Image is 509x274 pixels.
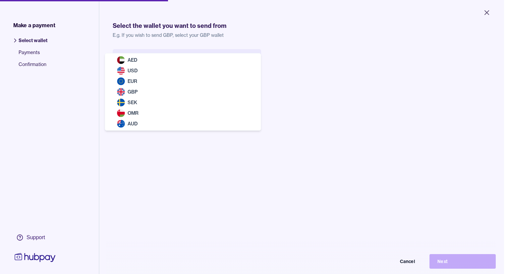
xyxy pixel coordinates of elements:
span: USD [128,68,138,74]
span: AED [128,57,137,63]
span: GBP [128,89,138,95]
span: SEK [128,100,137,105]
span: AUD [128,121,138,127]
span: OMR [128,110,139,116]
span: EUR [128,78,137,84]
button: Cancel [357,254,423,269]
